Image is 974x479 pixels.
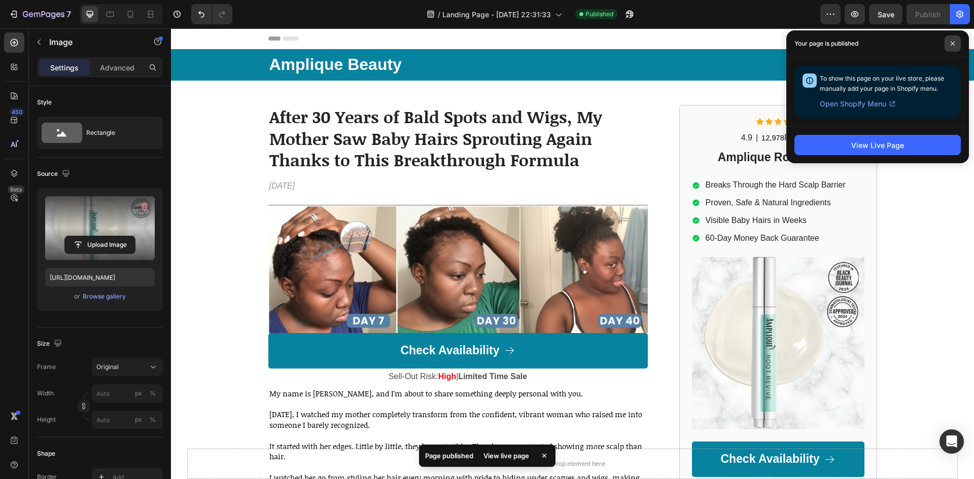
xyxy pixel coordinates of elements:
p: Breaks Through the Hard Scalp Barrier [535,152,675,162]
button: Publish [907,4,949,24]
label: Width [37,389,54,398]
div: Style [37,98,52,107]
span: Open Shopify Menu [820,98,886,110]
div: 450 [10,108,24,116]
h2: Amplique RootRevive [521,121,693,138]
iframe: To enrich screen reader interactions, please activate Accessibility in Grammarly extension settings [171,28,974,479]
span: To show this page on your live store, please manually add your page in Shopify menu. [820,75,944,92]
strong: After 30 Years of Bald Spots and Wigs, My Mother Saw Baby Hairs Sprouting Again [98,77,431,122]
a: Check Availability [97,305,477,340]
p: 4.9 [570,104,581,115]
p: Amplique Beauty [98,26,399,47]
label: Frame [37,362,56,372]
div: View live page [477,449,535,463]
p: 7 [66,8,71,20]
span: Landing Page - [DATE] 22:31:33 [442,9,551,20]
span: or [74,290,80,303]
strong: Limited Time Sale [287,344,356,352]
div: % [150,389,156,398]
button: % [132,387,145,399]
p: 60-Day Money Back Guarantee [535,205,675,215]
div: Undo/Redo [191,4,232,24]
a: Check Availability [521,413,693,449]
button: View Live Page [794,135,961,155]
div: View Live Page [851,140,904,151]
p: | [585,104,587,115]
input: https://example.com/image.jpg [45,268,155,286]
p: Your page is published [794,39,858,49]
p: Settings [50,62,79,73]
input: px% [92,384,163,402]
div: Publish [915,9,941,20]
p: Visible Baby Hairs in Weeks [535,187,675,198]
button: px [147,414,159,426]
button: Original [92,358,163,376]
div: Source [37,167,72,181]
p: [DATE] [98,153,476,163]
div: Drop element here [380,431,434,439]
strong: Thanks to This Breakthrough Formula [98,120,408,143]
label: Height [37,415,56,424]
span: Published [585,10,613,19]
button: Save [869,4,902,24]
div: px [135,415,142,424]
p: Advanced [100,62,134,73]
button: Upload Image [64,236,135,254]
span: [DATE], I watched my mother completely transform from the confident, vibrant woman who raised me ... [98,380,471,402]
div: Open Intercom Messenger [940,429,964,454]
p: Sell-Out Risk: | [98,341,476,356]
span: It started with her edges. Little by little, they began to thin. Then her crown started showing m... [98,412,471,434]
span: 12,978 [590,105,613,114]
button: % [132,414,145,426]
p: Proven, Safe & Natural Ingredients [535,169,675,180]
div: Shape [37,449,55,458]
span: Save [878,10,894,19]
div: Beta [8,186,24,194]
input: px% [92,411,163,429]
p: Check Availability [229,315,328,330]
p: Page published [425,451,473,461]
p: Reviews [590,104,644,115]
span: / [438,9,440,20]
div: Rectangle [86,121,148,144]
div: px [135,389,142,398]
strong: High [267,344,286,352]
span: Original [96,362,119,372]
p: Image [49,36,135,48]
button: 7 [4,4,76,24]
div: % [150,415,156,424]
button: px [147,387,159,399]
div: Size [37,337,64,351]
img: gempages_576435172585505618-38aaf34f-efab-44e3-b182-b63047fec78d.png [97,176,477,305]
img: newHero.webp [521,229,693,401]
button: Browse gallery [82,291,126,302]
span: My name is [PERSON_NAME], and I'm about to share something deeply personal with you. [98,359,412,371]
div: Browse gallery [83,292,126,301]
